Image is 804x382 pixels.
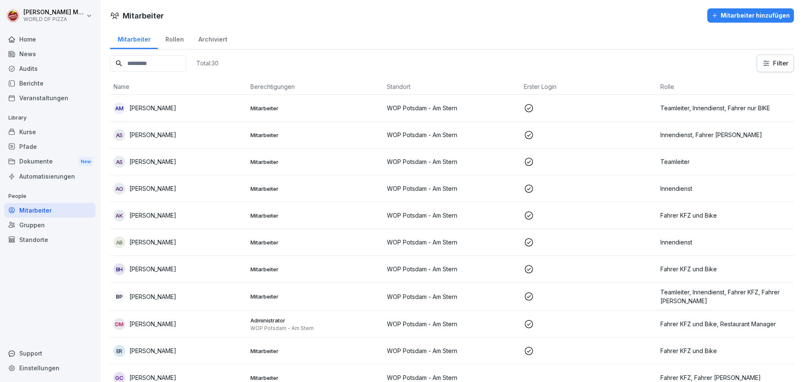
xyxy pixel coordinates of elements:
[129,292,176,301] p: [PERSON_NAME]
[250,131,381,139] p: Mitarbeiter
[4,47,95,61] a: News
[250,293,381,300] p: Mitarbeiter
[129,157,176,166] p: [PERSON_NAME]
[129,346,176,355] p: [PERSON_NAME]
[113,102,125,114] div: AM
[4,76,95,91] a: Berichte
[113,318,125,330] div: DM
[113,263,125,275] div: BH
[660,211,791,220] p: Fahrer KFZ und Bike
[129,130,176,139] p: [PERSON_NAME]
[4,232,95,247] a: Standorte
[4,154,95,169] div: Dokumente
[4,346,95,361] div: Support
[250,212,381,219] p: Mitarbeiter
[387,373,517,382] p: WOP Potsdam - Am Stern
[4,169,95,184] a: Automatisierungen
[387,265,517,273] p: WOP Potsdam - Am Stern
[384,79,521,95] th: Standort
[660,130,791,139] p: Innendienst, Fahrer [PERSON_NAME]
[4,61,95,76] a: Audits
[711,11,790,20] div: Mitarbeiter hinzufügen
[387,292,517,301] p: WOP Potsdam - Am Stern
[4,111,95,125] p: Library
[660,288,791,305] p: Teamleiter, Innendienst, Fahrer KFZ, Fahrer [PERSON_NAME]
[23,9,85,16] p: [PERSON_NAME] Mörsel
[129,211,176,220] p: [PERSON_NAME]
[4,125,95,139] a: Kurse
[191,28,234,49] a: Archiviert
[4,91,95,105] a: Veranstaltungen
[250,185,381,192] p: Mitarbeiter
[660,320,791,328] p: Fahrer KFZ und Bike, Restaurant Manager
[660,265,791,273] p: Fahrer KFZ und Bike
[110,79,247,95] th: Name
[250,317,381,324] p: Administrator
[113,183,125,195] div: AO
[196,59,219,67] p: Total: 30
[113,156,125,168] div: AS
[250,158,381,166] p: Mitarbeiter
[4,203,95,218] a: Mitarbeiter
[113,291,125,302] div: BP
[4,32,95,47] a: Home
[250,104,381,112] p: Mitarbeiter
[110,28,158,49] a: Mitarbeiter
[387,346,517,355] p: WOP Potsdam - Am Stern
[129,184,176,193] p: [PERSON_NAME]
[113,210,125,221] div: AK
[250,239,381,246] p: Mitarbeiter
[387,184,517,193] p: WOP Potsdam - Am Stern
[660,346,791,355] p: Fahrer KFZ und Bike
[158,28,191,49] a: Rollen
[660,184,791,193] p: Innendienst
[387,238,517,247] p: WOP Potsdam - Am Stern
[387,157,517,166] p: WOP Potsdam - Am Stern
[4,190,95,203] p: People
[129,104,176,112] p: [PERSON_NAME]
[4,218,95,232] div: Gruppen
[79,157,93,166] div: New
[113,345,125,357] div: ER
[757,55,794,72] button: Filter
[521,79,657,95] th: Erster Login
[250,325,381,332] p: WOP Potsdam - Am Stern
[707,8,794,23] button: Mitarbeiter hinzufügen
[387,211,517,220] p: WOP Potsdam - Am Stern
[660,157,791,166] p: Teamleiter
[247,79,384,95] th: Berechtigungen
[387,320,517,328] p: WOP Potsdam - Am Stern
[4,361,95,375] a: Einstellungen
[23,16,85,22] p: WORLD OF PIZZA
[250,374,381,382] p: Mitarbeiter
[113,236,125,248] div: AB
[113,129,125,141] div: AS
[250,347,381,355] p: Mitarbeiter
[250,265,381,273] p: Mitarbeiter
[657,79,794,95] th: Rolle
[762,59,789,68] div: Filter
[123,10,164,21] h1: Mitarbeiter
[660,238,791,247] p: Innendienst
[129,265,176,273] p: [PERSON_NAME]
[4,154,95,169] a: DokumenteNew
[129,373,176,382] p: [PERSON_NAME]
[129,320,176,328] p: [PERSON_NAME]
[387,130,517,139] p: WOP Potsdam - Am Stern
[660,373,791,382] p: Fahrer KFZ, Fahrer [PERSON_NAME]
[660,104,791,112] p: Teamleiter, Innendienst, Fahrer nur BIKE
[4,139,95,154] a: Pfade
